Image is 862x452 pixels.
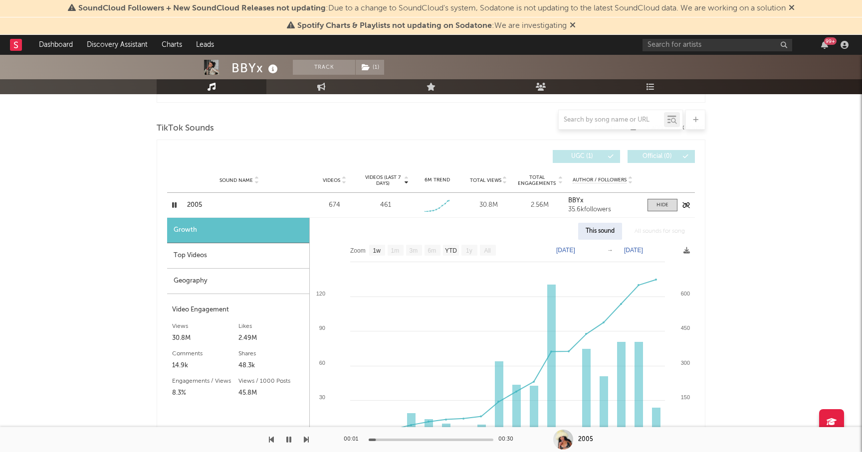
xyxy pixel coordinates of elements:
span: SoundCloud Followers + New SoundCloud Releases not updating [78,4,326,12]
span: Dismiss [570,22,576,30]
div: 30.8M [465,200,512,210]
div: 2.49M [238,332,305,344]
strong: BBYx [568,197,584,204]
span: Videos (last 7 days) [363,174,403,186]
div: All sounds for song [627,223,692,240]
a: 2005 [187,200,291,210]
span: Total Views [470,177,501,183]
span: Videos [323,177,340,183]
div: 14.9k [172,360,238,372]
button: 99+ [821,41,828,49]
button: Track [293,60,355,75]
text: 1m [391,247,400,254]
a: BBYx [568,197,638,204]
div: 2.56M [517,200,563,210]
text: Zoom [350,247,366,254]
input: Search for artists [643,39,792,51]
text: → [607,247,613,254]
text: YTD [445,247,457,254]
div: 6M Trend [414,176,460,184]
text: 30 [319,394,325,400]
text: [DATE] [556,247,575,254]
a: Charts [155,35,189,55]
div: Growth [167,218,309,243]
button: (1) [356,60,384,75]
span: : Due to a change to SoundCloud's system, Sodatone is not updating to the latest SoundCloud data.... [78,4,786,12]
div: 8.3% [172,387,238,399]
div: Geography [167,269,309,294]
span: : We are investigating [297,22,567,30]
text: 300 [681,360,690,366]
div: 461 [380,200,391,210]
text: 120 [316,291,325,297]
text: 150 [681,394,690,400]
text: 450 [681,325,690,331]
div: Comments [172,348,238,360]
span: Dismiss [789,4,795,12]
span: Spotify Charts & Playlists not updating on Sodatone [297,22,492,30]
div: 674 [311,200,358,210]
text: 60 [319,360,325,366]
span: Total Engagements [517,174,557,186]
div: Top Videos [167,243,309,269]
span: UGC ( 1 ) [559,153,605,159]
a: Dashboard [32,35,80,55]
span: Sound Name [219,177,253,183]
span: ( 1 ) [355,60,385,75]
span: Author / Followers [573,177,627,183]
div: 00:01 [344,434,364,446]
span: Official ( 0 ) [634,153,680,159]
div: Views [172,320,238,332]
text: 3m [410,247,418,254]
div: This sound [578,223,622,240]
div: 45.8M [238,387,305,399]
div: Likes [238,320,305,332]
div: 35.6k followers [568,206,638,213]
text: 1y [466,247,472,254]
text: 90 [319,325,325,331]
div: Views / 1000 Posts [238,375,305,387]
div: 99 + [824,37,837,45]
div: Engagements / Views [172,375,238,387]
div: 30.8M [172,332,238,344]
text: 600 [681,291,690,297]
div: Video Engagement [172,304,304,316]
div: 00:30 [498,434,518,446]
text: All [484,247,490,254]
a: Leads [189,35,221,55]
button: Official(0) [628,150,695,163]
input: Search by song name or URL [559,116,664,124]
div: 48.3k [238,360,305,372]
text: 6m [428,247,436,254]
div: BBYx [231,60,280,76]
div: 2005 [578,435,593,444]
div: Shares [238,348,305,360]
a: Discovery Assistant [80,35,155,55]
button: UGC(1) [553,150,620,163]
text: [DATE] [624,247,643,254]
text: 1w [373,247,381,254]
